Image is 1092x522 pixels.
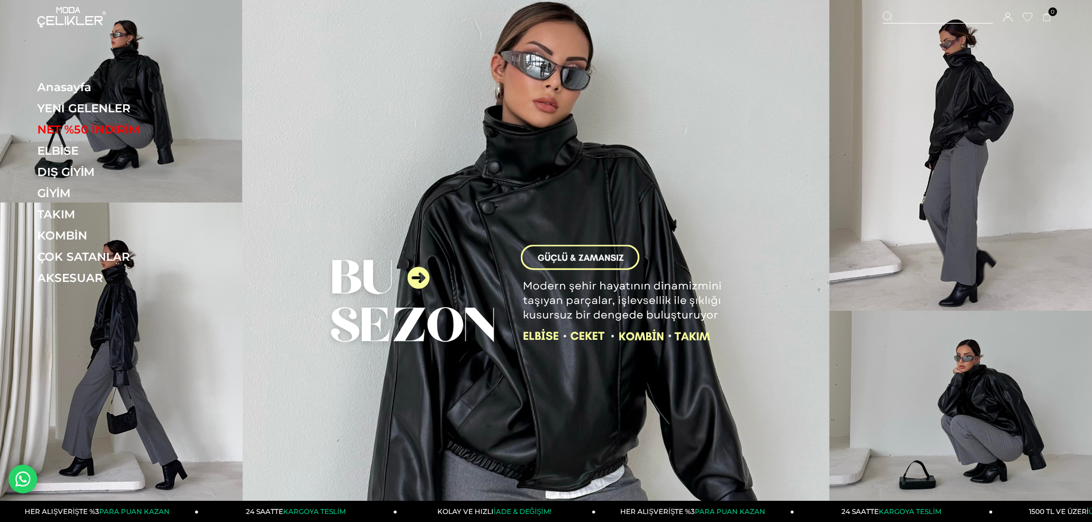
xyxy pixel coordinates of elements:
[596,501,794,522] a: HER ALIŞVERİŞTE %3PARA PUAN KAZAN
[37,144,195,158] a: ELBİSE
[37,271,195,285] a: AKSESUAR
[37,7,106,28] img: logo
[37,250,195,264] a: ÇOK SATANLAR
[37,123,195,136] a: NET %50 İNDİRİM
[199,501,397,522] a: 24 SAATTEKARGOYA TESLİM
[1043,13,1051,22] a: 0
[99,507,170,516] span: PARA PUAN KAZAN
[494,507,551,516] span: İADE & DEĞİŞİM!
[1048,7,1057,16] span: 0
[37,229,195,242] a: KOMBİN
[283,507,345,516] span: KARGOYA TESLİM
[794,501,993,522] a: 24 SAATTEKARGOYA TESLİM
[695,507,765,516] span: PARA PUAN KAZAN
[397,501,596,522] a: KOLAY VE HIZLIİADE & DEĞİŞİM!
[37,80,195,94] a: Anasayfa
[879,507,941,516] span: KARGOYA TESLİM
[37,165,195,179] a: DIŞ GİYİM
[37,207,195,221] a: TAKIM
[37,186,195,200] a: GİYİM
[37,101,195,115] a: YENİ GELENLER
